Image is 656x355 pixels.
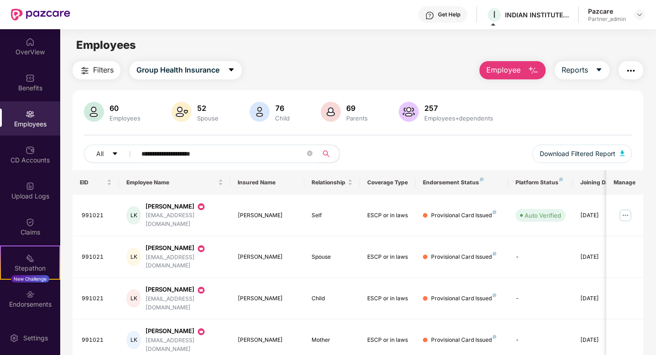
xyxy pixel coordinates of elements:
img: svg+xml;base64,PHN2ZyBpZD0iU2V0dGluZy0yMHgyMCIgeG1sbnM9Imh0dHA6Ly93d3cudzMub3JnLzIwMDAvc3ZnIiB3aW... [10,334,19,343]
div: Provisional Card Issued [431,294,496,303]
th: EID [73,170,119,195]
img: svg+xml;base64,PHN2ZyB3aWR0aD0iMjAiIGhlaWdodD0iMjAiIHZpZXdCb3g9IjAgMCAyMCAyMCIgZmlsbD0ibm9uZSIgeG... [197,202,206,211]
div: ESCP or in laws [367,253,408,261]
div: [EMAIL_ADDRESS][DOMAIN_NAME] [146,336,223,354]
button: search [317,145,340,163]
div: [DATE] [580,294,621,303]
div: Child [312,294,353,303]
div: LK [126,206,141,224]
div: LK [126,289,141,308]
button: Download Filtered Report [532,145,632,163]
button: Group Health Insurancecaret-down [130,61,242,79]
img: svg+xml;base64,PHN2ZyB4bWxucz0iaHR0cDovL3d3dy53My5vcmcvMjAwMC9zdmciIHdpZHRoPSI4IiBoZWlnaHQ9IjgiIH... [493,293,496,297]
div: 69 [344,104,370,113]
div: Get Help [438,11,460,18]
div: [PERSON_NAME] [238,211,297,220]
div: LK [126,248,141,266]
div: ESCP or in laws [367,336,408,345]
button: Filters [73,61,120,79]
span: close-circle [307,150,312,158]
img: svg+xml;base64,PHN2ZyB4bWxucz0iaHR0cDovL3d3dy53My5vcmcvMjAwMC9zdmciIHdpZHRoPSIyNCIgaGVpZ2h0PSIyNC... [79,65,90,76]
span: caret-down [228,66,235,74]
div: Stepathon [1,264,59,273]
div: Auto Verified [525,211,561,220]
div: Spouse [312,253,353,261]
div: Child [273,115,292,122]
div: 991021 [82,294,112,303]
th: Employee Name [119,170,230,195]
div: 991021 [82,253,112,261]
img: svg+xml;base64,PHN2ZyB4bWxucz0iaHR0cDovL3d3dy53My5vcmcvMjAwMC9zdmciIHdpZHRoPSI4IiBoZWlnaHQ9IjgiIH... [559,177,563,181]
img: svg+xml;base64,PHN2ZyBpZD0iRW1wbG95ZWVzIiB4bWxucz0iaHR0cDovL3d3dy53My5vcmcvMjAwMC9zdmciIHdpZHRoPS... [26,110,35,119]
span: Download Filtered Report [540,149,615,159]
div: [DATE] [580,336,621,345]
img: svg+xml;base64,PHN2ZyBpZD0iRW5kb3JzZW1lbnRzIiB4bWxucz0iaHR0cDovL3d3dy53My5vcmcvMjAwMC9zdmciIHdpZH... [26,290,35,299]
img: svg+xml;base64,PHN2ZyBpZD0iSGVscC0zMngzMiIgeG1sbnM9Imh0dHA6Ly93d3cudzMub3JnLzIwMDAvc3ZnIiB3aWR0aD... [425,11,434,20]
div: 76 [273,104,292,113]
div: 60 [108,104,142,113]
div: ESCP or in laws [367,211,408,220]
span: caret-down [112,151,118,158]
img: svg+xml;base64,PHN2ZyBpZD0iRHJvcGRvd24tMzJ4MzIiIHhtbG5zPSJodHRwOi8vd3d3LnczLm9yZy8yMDAwL3N2ZyIgd2... [636,11,643,18]
div: Employees+dependents [422,115,495,122]
div: Employees [108,115,142,122]
img: svg+xml;base64,PHN2ZyBpZD0iQ0RfQWNjb3VudHMiIGRhdGEtbmFtZT0iQ0QgQWNjb3VudHMiIHhtbG5zPSJodHRwOi8vd3... [26,146,35,155]
button: Allcaret-down [84,145,140,163]
img: svg+xml;base64,PHN2ZyB4bWxucz0iaHR0cDovL3d3dy53My5vcmcvMjAwMC9zdmciIHhtbG5zOnhsaW5rPSJodHRwOi8vd3... [172,102,192,122]
div: New Challenge [11,275,49,282]
div: [EMAIL_ADDRESS][DOMAIN_NAME] [146,211,223,229]
img: svg+xml;base64,PHN2ZyB4bWxucz0iaHR0cDovL3d3dy53My5vcmcvMjAwMC9zdmciIHhtbG5zOnhsaW5rPSJodHRwOi8vd3... [250,102,270,122]
img: manageButton [618,208,633,223]
img: svg+xml;base64,PHN2ZyB4bWxucz0iaHR0cDovL3d3dy53My5vcmcvMjAwMC9zdmciIHdpZHRoPSI4IiBoZWlnaHQ9IjgiIH... [493,210,496,214]
div: [EMAIL_ADDRESS][DOMAIN_NAME] [146,295,223,312]
span: Employees [76,38,136,52]
img: svg+xml;base64,PHN2ZyBpZD0iQ2xhaW0iIHhtbG5zPSJodHRwOi8vd3d3LnczLm9yZy8yMDAwL3N2ZyIgd2lkdGg9IjIwIi... [26,218,35,227]
td: - [508,236,573,278]
div: [DATE] [580,211,621,220]
div: [PERSON_NAME] [146,327,223,336]
img: svg+xml;base64,PHN2ZyBpZD0iSG9tZSIgeG1sbnM9Imh0dHA6Ly93d3cudzMub3JnLzIwMDAvc3ZnIiB3aWR0aD0iMjAiIG... [26,37,35,47]
th: Insured Name [230,170,305,195]
img: svg+xml;base64,PHN2ZyBpZD0iQmVuZWZpdHMiIHhtbG5zPSJodHRwOi8vd3d3LnczLm9yZy8yMDAwL3N2ZyIgd2lkdGg9Ij... [26,73,35,83]
div: LK [126,331,141,349]
img: New Pazcare Logo [11,9,70,21]
th: Relationship [304,170,360,195]
div: [PERSON_NAME] [146,202,223,211]
div: Self [312,211,353,220]
div: Provisional Card Issued [431,211,496,220]
img: svg+xml;base64,PHN2ZyB4bWxucz0iaHR0cDovL3d3dy53My5vcmcvMjAwMC9zdmciIHhtbG5zOnhsaW5rPSJodHRwOi8vd3... [321,102,341,122]
div: Mother [312,336,353,345]
span: Group Health Insurance [136,64,219,76]
div: [DATE] [580,253,621,261]
span: Relationship [312,179,346,186]
div: Parents [344,115,370,122]
div: [PERSON_NAME] [146,244,223,253]
div: [PERSON_NAME] [238,336,297,345]
img: svg+xml;base64,PHN2ZyB4bWxucz0iaHR0cDovL3d3dy53My5vcmcvMjAwMC9zdmciIHdpZHRoPSI4IiBoZWlnaHQ9IjgiIH... [480,177,484,181]
span: All [96,149,104,159]
span: caret-down [595,66,603,74]
img: svg+xml;base64,PHN2ZyB4bWxucz0iaHR0cDovL3d3dy53My5vcmcvMjAwMC9zdmciIHhtbG5zOnhsaW5rPSJodHRwOi8vd3... [620,151,625,156]
div: ESCP or in laws [367,294,408,303]
img: svg+xml;base64,PHN2ZyB3aWR0aD0iMjAiIGhlaWdodD0iMjAiIHZpZXdCb3g9IjAgMCAyMCAyMCIgZmlsbD0ibm9uZSIgeG... [197,244,206,253]
div: 52 [195,104,220,113]
img: svg+xml;base64,PHN2ZyB4bWxucz0iaHR0cDovL3d3dy53My5vcmcvMjAwMC9zdmciIHdpZHRoPSI4IiBoZWlnaHQ9IjgiIH... [493,335,496,339]
span: Employee [486,64,521,76]
div: Spouse [195,115,220,122]
div: 991021 [82,211,112,220]
img: svg+xml;base64,PHN2ZyB4bWxucz0iaHR0cDovL3d3dy53My5vcmcvMjAwMC9zdmciIHdpZHRoPSI4IiBoZWlnaHQ9IjgiIH... [493,252,496,256]
button: Employee [479,61,546,79]
th: Manage [606,170,643,195]
td: - [508,278,573,319]
div: Provisional Card Issued [431,336,496,345]
img: svg+xml;base64,PHN2ZyB4bWxucz0iaHR0cDovL3d3dy53My5vcmcvMjAwMC9zdmciIHhtbG5zOnhsaW5rPSJodHRwOi8vd3... [399,102,419,122]
div: [PERSON_NAME] [146,285,223,294]
div: 991021 [82,336,112,345]
div: INDIAN INSTITUTE OF PACKAGING [505,10,569,19]
div: Partner_admin [588,16,626,23]
div: Provisional Card Issued [431,253,496,261]
div: Settings [21,334,51,343]
th: Coverage Type [360,170,416,195]
span: Filters [93,64,114,76]
th: Joining Date [573,170,629,195]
